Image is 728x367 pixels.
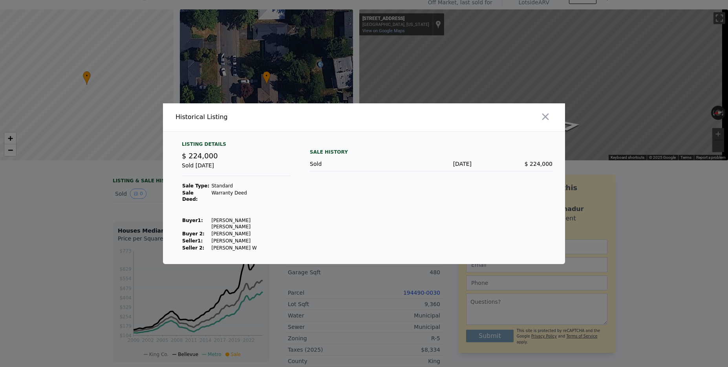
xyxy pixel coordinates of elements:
span: $ 224,000 [525,161,552,167]
div: Sale History [310,147,552,157]
div: Sold [310,160,391,168]
td: [PERSON_NAME] W [211,244,291,251]
strong: Sale Deed: [182,190,198,202]
td: [PERSON_NAME] [211,237,291,244]
strong: Seller 2: [182,245,204,251]
td: Standard [211,182,291,189]
div: Sold [DATE] [182,161,291,176]
div: Listing Details [182,141,291,150]
strong: Seller 1 : [182,238,203,244]
strong: Buyer 2: [182,231,205,237]
td: Warranty Deed [211,189,291,203]
div: Historical Listing [176,112,361,122]
strong: Buyer 1 : [182,218,203,223]
strong: Sale Type: [182,183,209,189]
span: $ 224,000 [182,152,218,160]
td: [PERSON_NAME] [PERSON_NAME] [211,217,291,230]
td: [PERSON_NAME] [211,230,291,237]
div: [DATE] [391,160,472,168]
